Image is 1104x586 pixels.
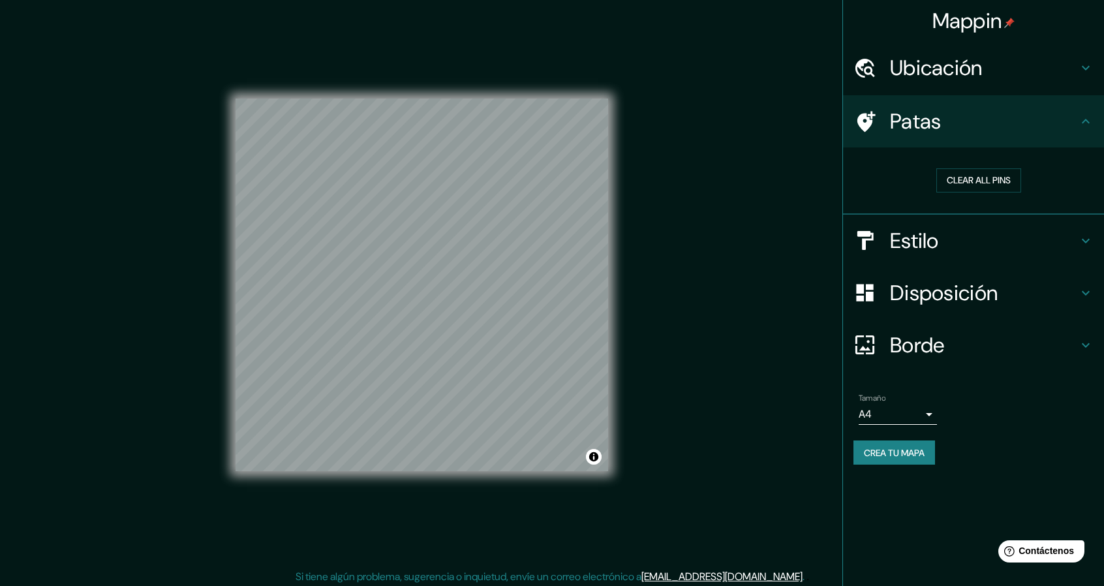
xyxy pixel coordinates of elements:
canvas: Mapa [236,99,608,471]
img: pin-icon.png [1004,18,1015,28]
font: Disposición [890,279,998,307]
iframe: Lanzador de widgets de ayuda [988,535,1090,572]
font: Ubicación [890,54,983,82]
div: Ubicación [843,42,1104,94]
font: . [805,569,806,583]
div: Patas [843,95,1104,147]
font: Si tiene algún problema, sugerencia o inquietud, envíe un correo electrónico a [296,570,641,583]
font: . [806,569,809,583]
a: [EMAIL_ADDRESS][DOMAIN_NAME] [641,570,803,583]
font: Patas [890,108,942,135]
font: Estilo [890,227,939,254]
div: Disposición [843,267,1104,319]
font: Mappin [932,7,1002,35]
font: . [803,570,805,583]
font: Borde [890,332,945,359]
font: Crea tu mapa [864,447,925,459]
div: Borde [843,319,1104,371]
div: Estilo [843,215,1104,267]
button: Clear all pins [936,168,1021,193]
font: Tamaño [859,393,885,403]
font: A4 [859,407,872,421]
button: Crea tu mapa [853,440,935,465]
div: A4 [859,404,937,425]
button: Activar o desactivar atribución [586,449,602,465]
